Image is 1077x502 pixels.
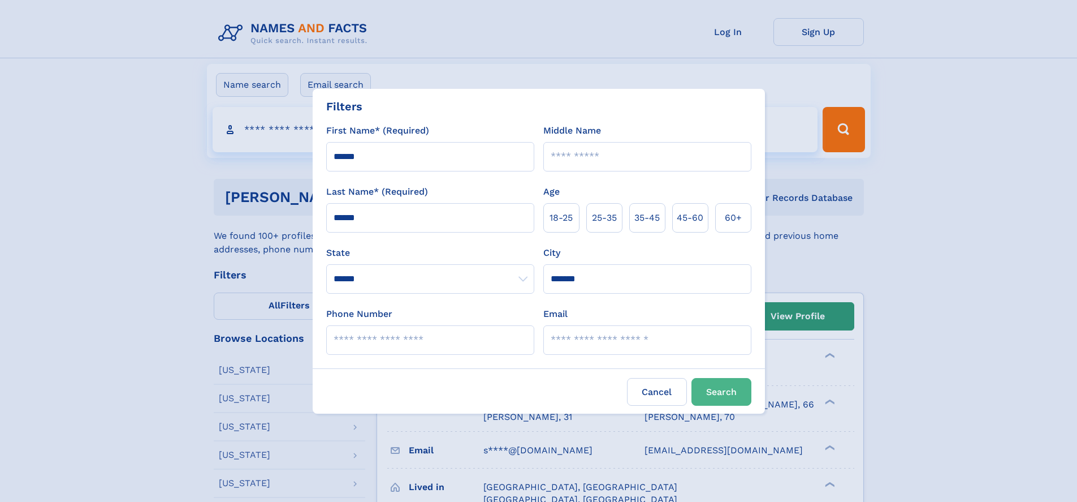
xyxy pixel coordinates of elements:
[326,98,362,115] div: Filters
[326,185,428,199] label: Last Name* (Required)
[677,211,703,225] span: 45‑60
[326,307,392,321] label: Phone Number
[725,211,742,225] span: 60+
[543,124,601,138] label: Middle Name
[592,211,617,225] span: 25‑35
[634,211,660,225] span: 35‑45
[326,246,534,260] label: State
[627,378,687,406] label: Cancel
[543,185,560,199] label: Age
[326,124,429,138] label: First Name* (Required)
[550,211,573,225] span: 18‑25
[691,378,751,406] button: Search
[543,246,560,260] label: City
[543,307,568,321] label: Email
